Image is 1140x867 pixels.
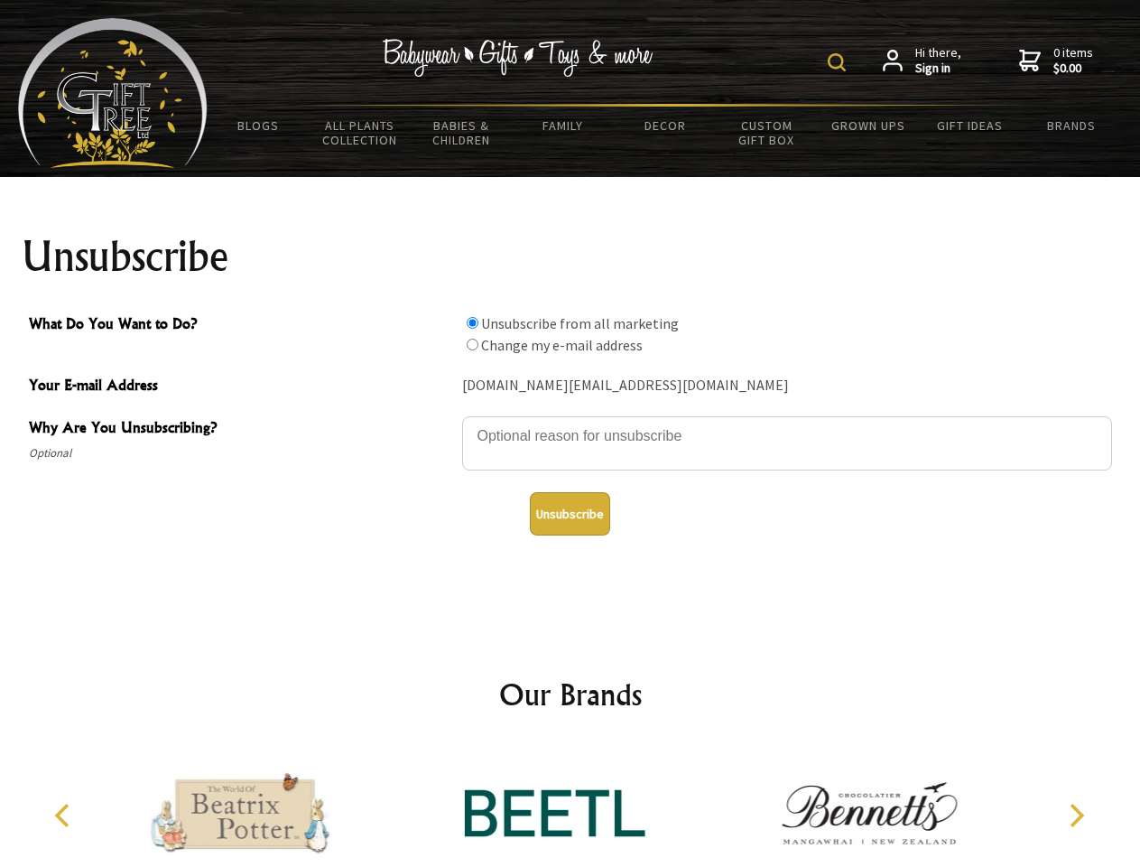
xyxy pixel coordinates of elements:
[1019,45,1093,77] a: 0 items$0.00
[716,107,818,159] a: Custom Gift Box
[29,374,453,400] span: Your E-mail Address
[467,317,478,329] input: What Do You Want to Do?
[883,45,961,77] a: Hi there,Sign in
[481,314,679,332] label: Unsubscribe from all marketing
[1056,796,1096,835] button: Next
[462,372,1112,400] div: [DOMAIN_NAME][EMAIL_ADDRESS][DOMAIN_NAME]
[481,336,643,354] label: Change my e-mail address
[29,312,453,339] span: What Do You Want to Do?
[22,235,1119,278] h1: Unsubscribe
[29,443,453,464] span: Optional
[310,107,412,159] a: All Plants Collection
[614,107,716,144] a: Decor
[462,416,1112,471] textarea: Why Are You Unsubscribing?
[467,339,478,350] input: What Do You Want to Do?
[1053,44,1093,77] span: 0 items
[530,492,610,536] button: Unsubscribe
[411,107,513,159] a: Babies & Children
[36,673,1105,716] h2: Our Brands
[18,18,208,168] img: Babyware - Gifts - Toys and more...
[828,53,846,71] img: product search
[915,61,961,77] strong: Sign in
[513,107,615,144] a: Family
[45,796,85,835] button: Previous
[208,107,310,144] a: BLOGS
[1021,107,1123,144] a: Brands
[915,45,961,77] span: Hi there,
[29,416,453,443] span: Why Are You Unsubscribing?
[383,39,653,77] img: Babywear - Gifts - Toys & more
[919,107,1021,144] a: Gift Ideas
[1053,61,1093,77] strong: $0.00
[817,107,919,144] a: Grown Ups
